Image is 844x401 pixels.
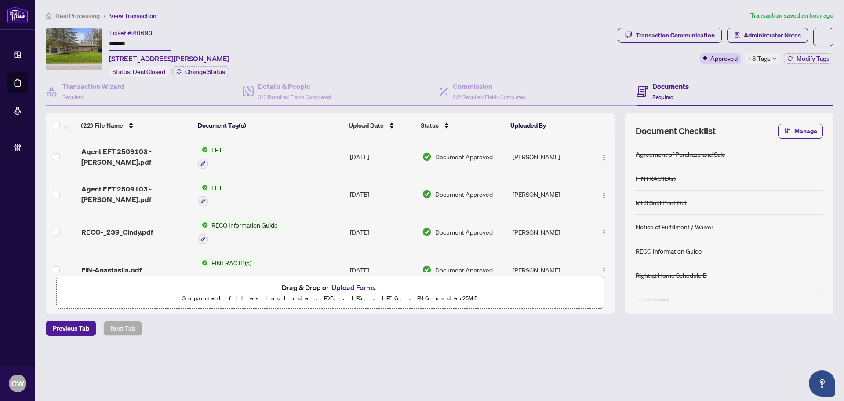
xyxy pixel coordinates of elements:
[194,113,345,138] th: Document Tag(s)
[820,34,826,40] span: ellipsis
[636,270,707,280] div: Right at Home Schedule B
[597,225,611,239] button: Logo
[636,28,715,42] div: Transaction Communication
[133,68,165,76] span: Deal Closed
[46,13,52,19] span: home
[258,94,331,100] span: 3/3 Required Fields Completed
[734,32,740,38] span: solution
[7,7,28,23] img: logo
[62,94,84,100] span: Required
[453,94,526,100] span: 2/2 Required Fields Completed
[198,220,281,244] button: Status IconRECO Information Guide
[198,258,255,282] button: Status IconFINTRAC ID(s)
[636,173,676,183] div: FINTRAC ID(s)
[597,187,611,201] button: Logo
[509,176,589,213] td: [PERSON_NAME]
[509,251,589,289] td: [PERSON_NAME]
[509,138,589,176] td: [PERSON_NAME]
[81,121,123,130] span: (22) File Name
[346,138,419,176] td: [DATE]
[422,189,432,199] img: Document Status
[784,53,833,64] button: Modify Tags
[46,321,96,336] button: Previous Tab
[422,152,432,162] img: Document Status
[809,370,835,397] button: Open asap
[509,213,589,251] td: [PERSON_NAME]
[710,53,738,63] span: Approved
[346,251,419,289] td: [DATE]
[435,227,493,237] span: Document Approved
[198,183,226,206] button: Status IconEFT
[600,154,608,161] img: Logo
[81,184,191,205] span: Agent EFT 2509103 - [PERSON_NAME].pdf
[636,222,713,232] div: Notice of Fulfillment / Waiver
[109,12,156,20] span: View Transaction
[597,263,611,277] button: Logo
[198,220,208,230] img: Status Icon
[727,28,808,43] button: Administrator Notes
[81,146,191,167] span: Agent EFT 2509103 - [PERSON_NAME].pdf
[109,53,229,64] span: [STREET_ADDRESS][PERSON_NAME]
[198,258,208,268] img: Status Icon
[600,229,608,236] img: Logo
[57,276,604,309] span: Drag & Drop orUpload FormsSupported files include .PDF, .JPG, .JPEG, .PNG under25MB
[652,81,689,92] h4: Documents
[103,11,106,21] li: /
[618,28,722,43] button: Transaction Communication
[198,183,208,192] img: Status Icon
[778,124,823,139] button: Manage
[600,267,608,274] img: Logo
[77,113,194,138] th: (22) File Name
[435,265,493,275] span: Document Approved
[133,29,153,37] span: 40693
[55,12,100,20] span: Deal Processing
[797,55,829,62] span: Modify Tags
[53,321,89,335] span: Previous Tab
[597,150,611,164] button: Logo
[208,258,255,268] span: FINTRAC ID(s)
[208,220,281,230] span: RECO Information Guide
[329,282,378,293] button: Upload Forms
[103,321,142,336] button: Next Tab
[81,265,142,275] span: FIN-Anastasiia.pdf
[750,11,833,21] article: Transaction saved an hour ago
[208,145,226,155] span: EFT
[422,265,432,275] img: Document Status
[600,192,608,199] img: Logo
[172,66,229,77] button: Change Status
[62,293,598,304] p: Supported files include .PDF, .JPG, .JPEG, .PNG under 25 MB
[772,56,777,61] span: down
[109,28,153,38] div: Ticket #:
[349,121,384,130] span: Upload Date
[81,227,153,237] span: RECO-_239_Cindy.pdf
[652,94,673,100] span: Required
[636,246,702,256] div: RECO Information Guide
[198,145,208,155] img: Status Icon
[636,125,716,137] span: Document Checklist
[422,227,432,237] img: Document Status
[346,213,419,251] td: [DATE]
[198,145,226,169] button: Status IconEFT
[794,124,817,138] span: Manage
[421,121,439,130] span: Status
[62,81,124,92] h4: Transaction Wizard
[417,113,507,138] th: Status
[11,377,24,390] span: CW
[109,66,169,77] div: Status:
[636,149,725,159] div: Agreement of Purchase and Sale
[453,81,526,92] h4: Commission
[46,28,102,70] img: IMG-N12154290_1.jpg
[345,113,417,138] th: Upload Date
[507,113,586,138] th: Uploaded By
[208,183,226,192] span: EFT
[748,53,771,63] span: +3 Tags
[435,189,493,199] span: Document Approved
[435,152,493,162] span: Document Approved
[282,282,378,293] span: Drag & Drop or
[346,176,419,213] td: [DATE]
[636,198,687,207] div: MLS Sold Print Out
[185,69,225,75] span: Change Status
[744,28,801,42] span: Administrator Notes
[258,81,331,92] h4: Details & People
